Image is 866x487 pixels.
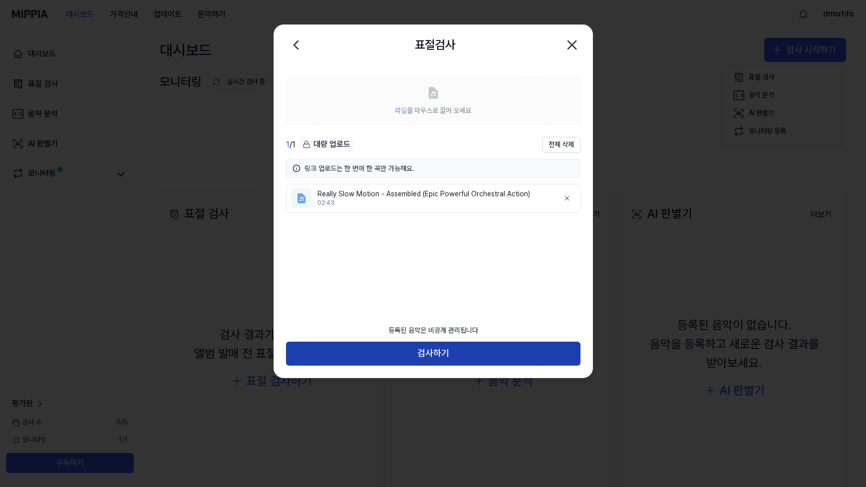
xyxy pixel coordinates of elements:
[286,139,295,151] div: / 1
[299,137,353,151] div: 대량 업로드
[395,106,407,114] span: 파일
[286,342,580,366] button: 검사하기
[317,199,551,207] div: 02:43
[542,137,580,153] button: 전체 삭제
[299,137,353,152] button: 대량 업로드
[382,320,484,342] div: 등록된 음악은 비공개 관리됩니다
[415,35,456,54] h2: 표절검사
[395,106,471,114] span: 을 마우스로 끌어 오세요
[304,163,574,173] div: 링크 업로드는 한 번에 한 곡만 가능해요.
[286,140,289,149] span: 1
[317,189,551,199] div: Really Slow Motion - Assembled (Epic Powerful Orchestral Action)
